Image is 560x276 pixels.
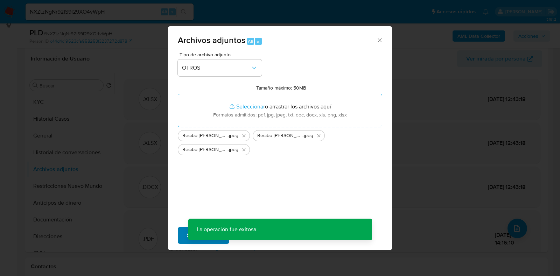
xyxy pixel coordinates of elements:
[240,132,248,140] button: Eliminar Recibo de sueldo mayo 2025.jpeg
[227,132,238,139] span: .jpeg
[182,146,227,153] span: Recibo [PERSON_NAME] [DATE]
[302,132,313,139] span: .jpeg
[248,38,253,45] span: Alt
[227,146,238,153] span: .jpeg
[315,132,323,140] button: Eliminar Recibo de sueldo abril 2025.jpeg
[188,219,265,240] p: La operación fue exitosa
[240,146,248,154] button: Eliminar Recibo de sueldo junio 2025.jpeg
[178,227,229,244] button: Subir archivo
[257,38,259,45] span: a
[180,52,264,57] span: Tipo de archivo adjunto
[178,59,262,76] button: OTROS
[187,228,220,243] span: Subir archivo
[178,34,245,46] span: Archivos adjuntos
[241,228,264,243] span: Cancelar
[182,132,227,139] span: Recibo [PERSON_NAME] [DATE]
[257,132,302,139] span: Recibo [PERSON_NAME] [DATE]
[376,37,383,43] button: Cerrar
[256,85,306,91] label: Tamaño máximo: 50MB
[178,127,382,155] ul: Archivos seleccionados
[182,64,251,71] span: OTROS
